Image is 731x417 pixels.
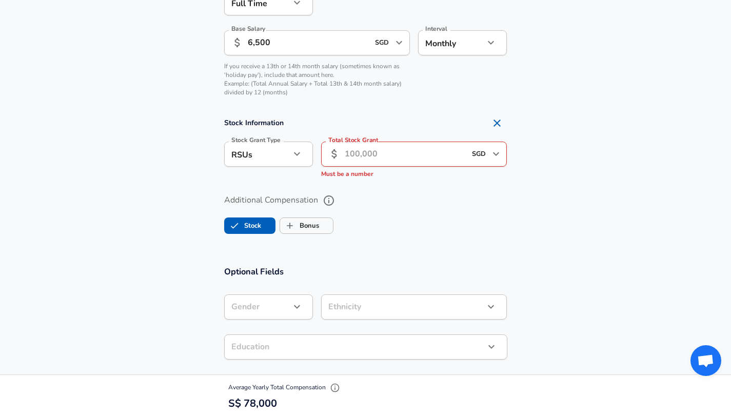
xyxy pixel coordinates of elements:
[418,30,484,55] div: Monthly
[320,192,338,209] button: help
[487,113,507,133] button: Remove Section
[225,216,261,235] label: Stock
[345,142,466,167] input: 100,000
[224,62,410,97] p: If you receive a 13th or 14th month salary (sometimes known as 'holiday pay'), include that amoun...
[489,147,503,161] button: Open
[328,137,379,143] label: Total Stock Grant
[225,216,244,235] span: Stock
[690,345,721,376] div: Open chat
[280,216,319,235] label: Bonus
[224,142,290,167] div: RSUs
[280,217,333,234] button: BonusBonus
[248,30,369,55] input: 100,000
[224,192,507,209] label: Additional Compensation
[280,216,300,235] span: Bonus
[425,26,447,32] label: Interval
[228,383,343,391] span: Average Yearly Total Compensation
[224,113,507,133] h4: Stock Information
[372,35,392,51] input: USD
[231,137,281,143] label: Stock Grant Type
[321,170,373,178] span: Must be a number
[224,217,275,234] button: StockStock
[392,35,406,50] button: Open
[231,26,265,32] label: Base Salary
[327,380,343,395] button: Explain Total Compensation
[224,266,507,277] h3: Optional Fields
[469,146,489,162] input: USD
